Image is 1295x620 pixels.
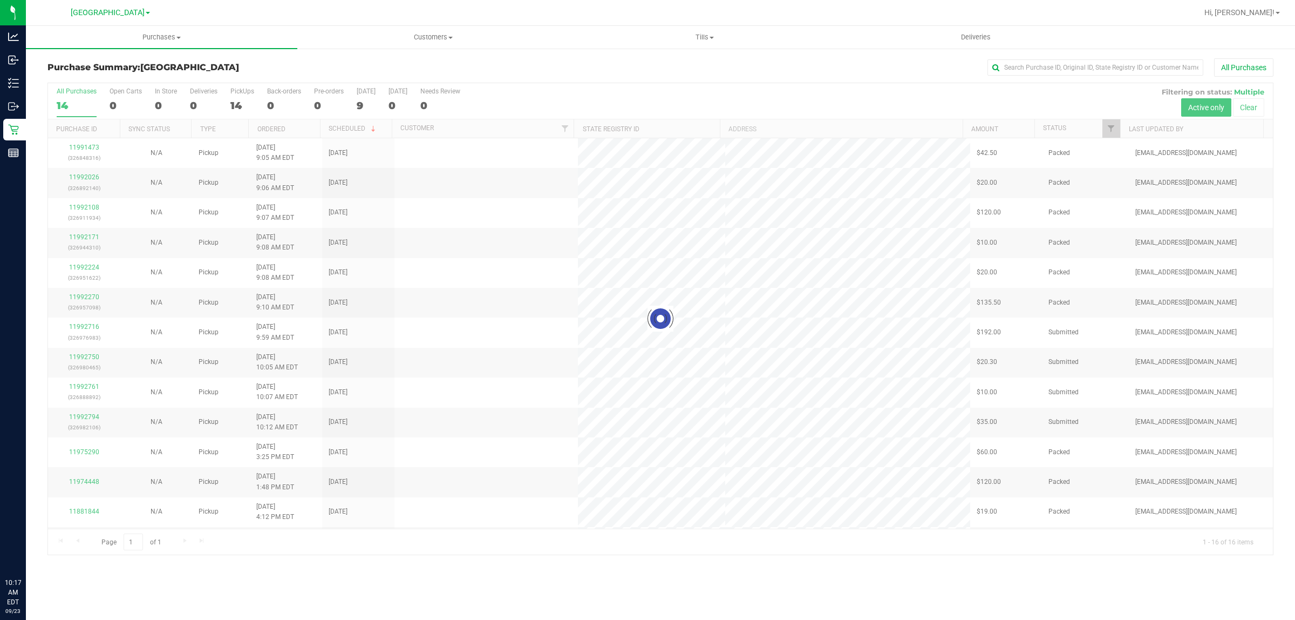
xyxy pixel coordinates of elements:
button: All Purchases [1214,58,1273,77]
input: Search Purchase ID, Original ID, State Registry ID or Customer Name... [987,59,1203,76]
iframe: Resource center [11,534,43,566]
span: [GEOGRAPHIC_DATA] [140,62,239,72]
span: Tills [569,32,840,42]
inline-svg: Outbound [8,101,19,112]
span: [GEOGRAPHIC_DATA] [71,8,145,17]
p: 09/23 [5,607,21,615]
span: Purchases [26,32,297,42]
inline-svg: Inventory [8,78,19,89]
inline-svg: Inbound [8,55,19,65]
a: Purchases [26,26,297,49]
a: Deliveries [840,26,1112,49]
span: Hi, [PERSON_NAME]! [1204,8,1274,17]
h3: Purchase Summary: [47,63,456,72]
span: Deliveries [946,32,1005,42]
p: 10:17 AM EDT [5,578,21,607]
inline-svg: Retail [8,124,19,135]
a: Customers [297,26,569,49]
a: Tills [569,26,840,49]
inline-svg: Reports [8,147,19,158]
span: Customers [298,32,568,42]
inline-svg: Analytics [8,31,19,42]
